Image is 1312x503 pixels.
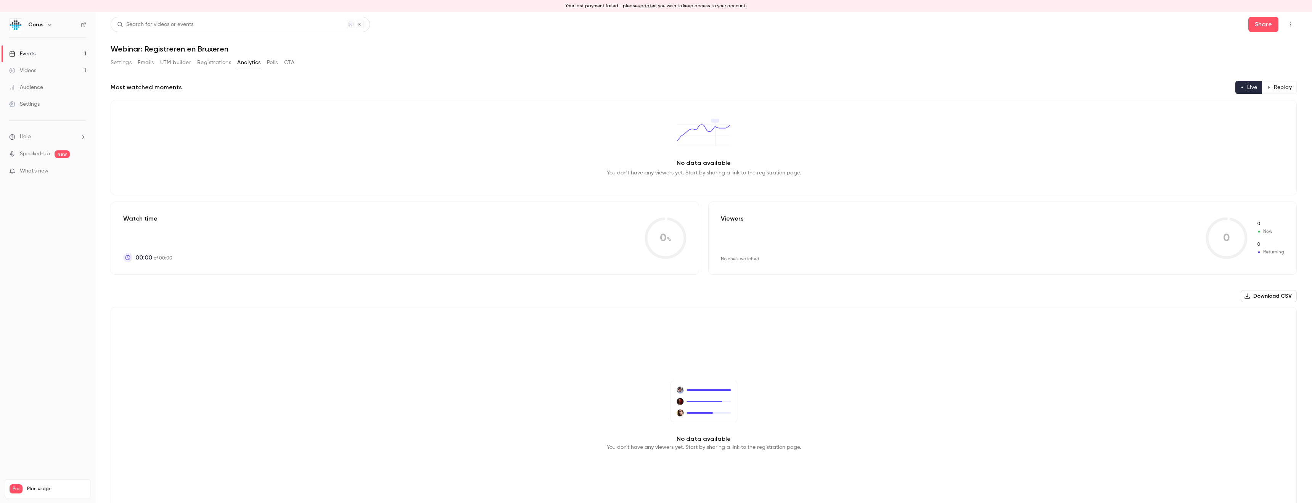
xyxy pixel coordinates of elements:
a: SpeakerHub [20,150,50,158]
p: No data available [677,158,731,168]
span: Plan usage [27,486,86,492]
span: New [1257,221,1284,227]
span: new [55,150,70,158]
div: Search for videos or events [117,21,193,29]
div: Videos [9,67,36,74]
button: update [638,3,654,10]
div: Audience [9,84,43,91]
button: Replay [1262,81,1297,94]
span: What's new [20,167,48,175]
h6: Corus [28,21,43,29]
button: Analytics [237,56,261,69]
p: Viewers [721,214,744,223]
span: Help [20,133,31,141]
p: You don't have any viewers yet. Start by sharing a link to the registration page. [607,169,801,177]
p: of 00:00 [135,253,172,262]
h2: Most watched moments [111,83,182,92]
h1: Webinar: Registreren en Bruxeren [111,44,1297,53]
button: Live [1235,81,1262,94]
p: You don't have any viewers yet. Start by sharing a link to the registration page. [607,443,801,451]
button: Emails [138,56,154,69]
button: Settings [111,56,132,69]
img: Corus [10,19,22,31]
span: New [1257,228,1284,235]
div: Settings [9,100,40,108]
span: Returning [1257,241,1284,248]
button: UTM builder [160,56,191,69]
button: CTA [284,56,294,69]
div: Events [9,50,35,58]
p: No data available [677,434,731,443]
p: Your last payment failed - please if you wish to keep access to your account. [565,3,747,10]
button: Share [1248,17,1278,32]
p: Watch time [123,214,172,223]
iframe: Noticeable Trigger [77,168,86,175]
span: 00:00 [135,253,152,262]
button: Download CSV [1241,290,1297,302]
div: No one's watched [721,256,759,262]
img: No viewers [670,381,737,422]
span: Pro [10,484,23,493]
button: Registrations [197,56,231,69]
li: help-dropdown-opener [9,133,86,141]
span: Returning [1257,249,1284,256]
button: Polls [267,56,278,69]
